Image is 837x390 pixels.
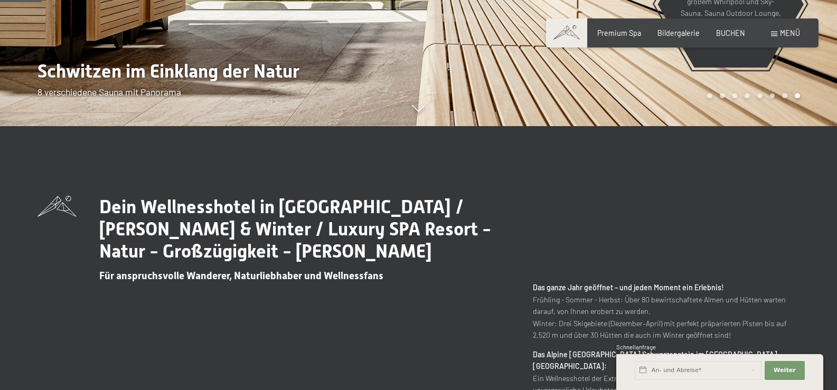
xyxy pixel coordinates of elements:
[533,282,800,341] p: Frühling - Sommer - Herbst: Über 80 bewirtschaftete Almen und Hütten warten darauf, von Ihnen ero...
[616,344,656,350] span: Schnellanfrage
[770,93,775,99] div: Carousel Page 6
[774,366,796,375] span: Weiter
[657,28,700,37] a: Bildergalerie
[597,28,641,37] a: Premium Spa
[732,93,738,99] div: Carousel Page 3
[99,196,491,262] span: Dein Wellnesshotel in [GEOGRAPHIC_DATA] / [PERSON_NAME] & Winter / Luxury SPA Resort - Natur - Gr...
[757,93,763,99] div: Carousel Page 5
[716,28,745,37] a: BUCHEN
[533,283,724,292] strong: Das ganze Jahr geöffnet – und jeden Moment ein Erlebnis!
[720,93,725,99] div: Carousel Page 2
[795,93,800,99] div: Carousel Page 8 (Current Slide)
[707,93,712,99] div: Carousel Page 1
[745,93,750,99] div: Carousel Page 4
[99,270,383,282] span: Für anspruchsvolle Wanderer, Naturliebhaber und Wellnessfans
[533,350,782,371] strong: Das Alpine [GEOGRAPHIC_DATA] Schwarzenstein im [GEOGRAPHIC_DATA] – [GEOGRAPHIC_DATA]:
[703,93,800,99] div: Carousel Pagination
[780,28,800,37] span: Menü
[765,361,805,380] button: Weiter
[782,93,787,99] div: Carousel Page 7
